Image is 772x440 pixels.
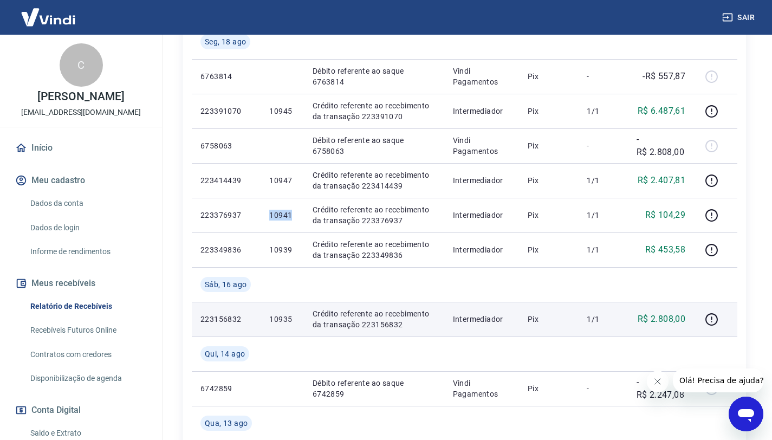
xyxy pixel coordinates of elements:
p: 6758063 [200,140,252,151]
a: Dados de login [26,217,149,239]
p: -R$ 2.808,00 [637,133,686,159]
p: 6763814 [200,71,252,82]
p: 223414439 [200,175,252,186]
span: Seg, 18 ago [205,36,246,47]
p: Intermediador [453,314,510,325]
button: Sair [720,8,759,28]
span: Olá! Precisa de ajuda? [7,8,91,16]
p: 1/1 [587,314,619,325]
p: 10941 [269,210,295,221]
p: Vindi Pagamentos [453,378,510,399]
iframe: Fechar mensagem [647,371,669,392]
p: Intermediador [453,175,510,186]
p: Vindi Pagamentos [453,66,510,87]
button: Meus recebíveis [13,271,149,295]
p: 1/1 [587,210,619,221]
span: Qui, 14 ago [205,348,245,359]
span: Qua, 13 ago [205,418,248,429]
p: R$ 6.487,61 [638,105,685,118]
iframe: Botão para abrir a janela de mensagens [729,397,763,431]
p: R$ 453,58 [645,243,686,256]
a: Relatório de Recebíveis [26,295,149,318]
p: Débito referente ao saque 6763814 [313,66,436,87]
p: - [587,140,619,151]
a: Início [13,136,149,160]
p: Pix [528,383,570,394]
a: Disponibilização de agenda [26,367,149,390]
p: Intermediador [453,210,510,221]
p: 10945 [269,106,295,117]
p: 223349836 [200,244,252,255]
p: Crédito referente ao recebimento da transação 223391070 [313,100,436,122]
p: 223156832 [200,314,252,325]
p: Pix [528,244,570,255]
p: Pix [528,314,570,325]
p: Pix [528,71,570,82]
p: Crédito referente ao recebimento da transação 223376937 [313,204,436,226]
p: Pix [528,175,570,186]
a: Informe de rendimentos [26,241,149,263]
a: Contratos com credores [26,344,149,366]
p: R$ 2.407,81 [638,174,685,187]
button: Conta Digital [13,398,149,422]
a: Recebíveis Futuros Online [26,319,149,341]
p: Vindi Pagamentos [453,135,510,157]
a: Dados da conta [26,192,149,215]
p: 10939 [269,244,295,255]
p: Crédito referente ao recebimento da transação 223349836 [313,239,436,261]
p: - [587,383,619,394]
p: 10947 [269,175,295,186]
div: C [60,43,103,87]
p: Pix [528,106,570,117]
p: [PERSON_NAME] [37,91,124,102]
p: Débito referente ao saque 6742859 [313,378,436,399]
span: Sáb, 16 ago [205,279,246,290]
p: R$ 104,29 [645,209,686,222]
p: 1/1 [587,244,619,255]
p: Crédito referente ao recebimento da transação 223414439 [313,170,436,191]
img: Vindi [13,1,83,34]
p: 6742859 [200,383,252,394]
p: R$ 2.808,00 [638,313,685,326]
p: 1/1 [587,175,619,186]
p: - [587,71,619,82]
p: Pix [528,210,570,221]
p: Crédito referente ao recebimento da transação 223156832 [313,308,436,330]
p: 223376937 [200,210,252,221]
p: Pix [528,140,570,151]
p: -R$ 2.247,08 [637,376,686,402]
button: Meu cadastro [13,169,149,192]
p: 10935 [269,314,295,325]
iframe: Mensagem da empresa [673,368,763,392]
p: Débito referente ao saque 6758063 [313,135,436,157]
p: [EMAIL_ADDRESS][DOMAIN_NAME] [21,107,141,118]
p: -R$ 557,87 [643,70,685,83]
p: 1/1 [587,106,619,117]
p: Intermediador [453,106,510,117]
p: Intermediador [453,244,510,255]
p: 223391070 [200,106,252,117]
